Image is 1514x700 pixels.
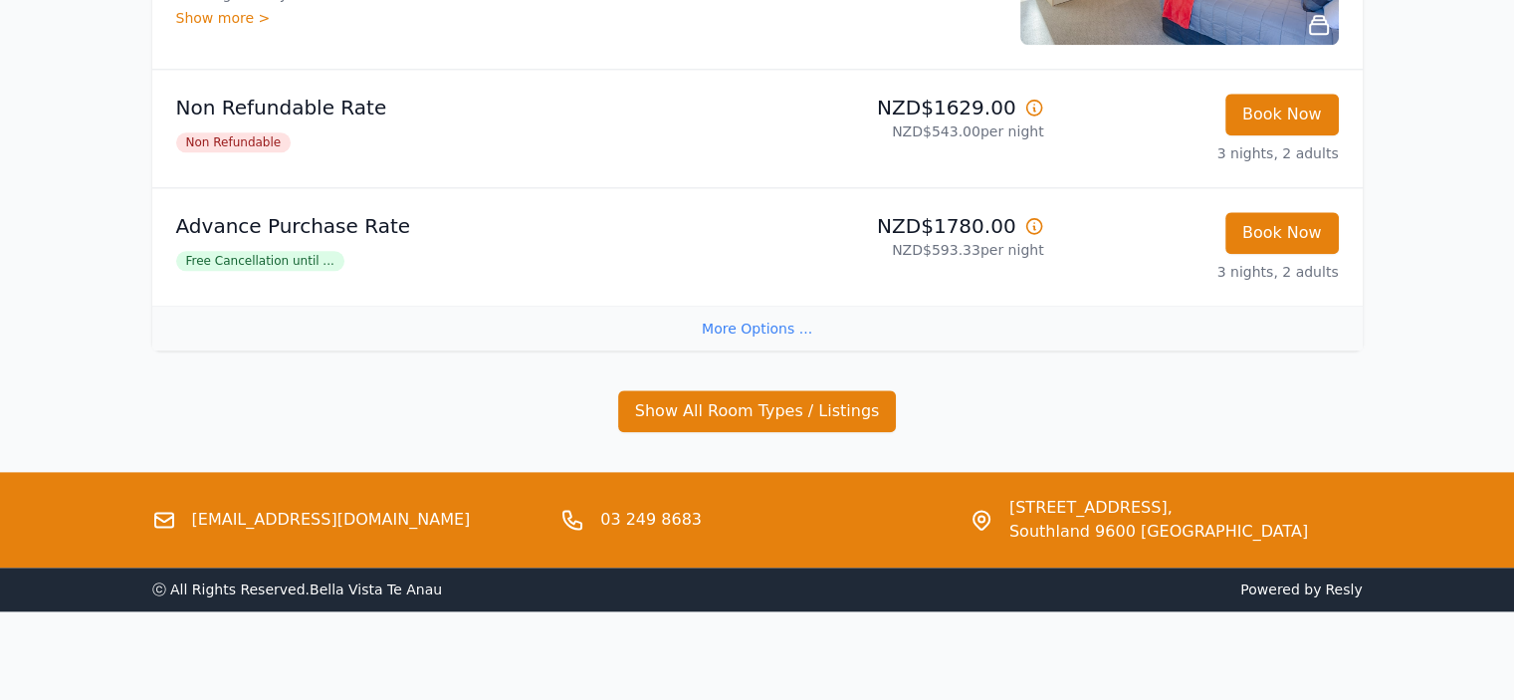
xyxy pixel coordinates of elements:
span: Powered by [765,580,1363,599]
button: Book Now [1225,212,1339,254]
a: Resly [1325,582,1362,597]
span: Southland 9600 [GEOGRAPHIC_DATA] [1009,520,1308,544]
span: ⓒ All Rights Reserved. Bella Vista Te Anau [152,582,443,597]
div: More Options ... [152,306,1363,350]
button: Book Now [1225,94,1339,135]
button: Show All Room Types / Listings [618,390,897,432]
p: NZD$543.00 per night [765,121,1044,141]
p: 3 nights, 2 adults [1060,262,1339,282]
span: Free Cancellation until ... [176,251,344,271]
div: Show more > [176,8,996,28]
p: NZD$1629.00 [765,94,1044,121]
span: [STREET_ADDRESS], [1009,496,1308,520]
p: NZD$1780.00 [765,212,1044,240]
span: Non Refundable [176,132,292,152]
p: NZD$593.33 per night [765,240,1044,260]
a: 03 249 8683 [600,508,702,532]
p: 3 nights, 2 adults [1060,143,1339,163]
p: Non Refundable Rate [176,94,750,121]
p: Advance Purchase Rate [176,212,750,240]
a: [EMAIL_ADDRESS][DOMAIN_NAME] [192,508,471,532]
